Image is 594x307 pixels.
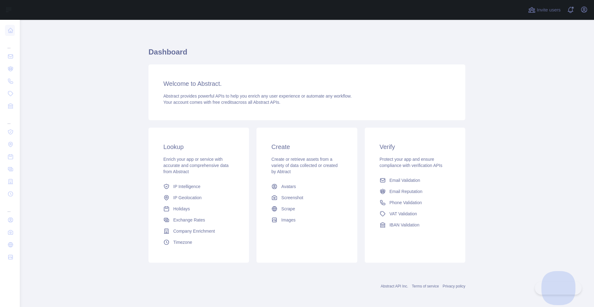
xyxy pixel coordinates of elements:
[269,203,345,214] a: Scrape
[281,206,295,212] span: Scrape
[269,192,345,203] a: Screenshot
[148,47,465,62] h1: Dashboard
[161,226,237,237] a: Company Enrichment
[281,195,303,201] span: Screenshot
[527,5,562,15] button: Invite users
[163,157,229,174] span: Enrich your app or service with accurate and comprehensive data from Abstract
[173,206,190,212] span: Holidays
[163,79,450,88] h3: Welcome to Abstract.
[281,217,295,223] span: Images
[380,143,450,151] h3: Verify
[163,94,352,99] span: Abstract provides powerful APIs to help you enrich any user experience or automate any workflow.
[377,197,453,208] a: Phone Validation
[390,211,417,217] span: VAT Validation
[377,186,453,197] a: Email Reputation
[173,217,205,223] span: Exchange Rates
[377,175,453,186] a: Email Validation
[390,222,420,228] span: IBAN Validation
[390,200,422,206] span: Phone Validation
[173,183,200,190] span: IP Intelligence
[537,7,561,14] span: Invite users
[390,188,423,195] span: Email Reputation
[163,143,234,151] h3: Lookup
[380,157,442,168] span: Protect your app and ensure compliance with verification APIs
[443,284,465,288] a: Privacy policy
[271,143,342,151] h3: Create
[535,282,582,295] iframe: Toggle Customer Support
[269,181,345,192] a: Avatars
[412,284,439,288] a: Terms of service
[281,183,296,190] span: Avatars
[271,157,338,174] span: Create or retrieve assets from a variety of data collected or created by Abtract
[173,228,215,234] span: Company Enrichment
[161,203,237,214] a: Holidays
[390,177,420,183] span: Email Validation
[161,237,237,248] a: Timezone
[161,181,237,192] a: IP Intelligence
[213,100,234,105] span: free credits
[161,214,237,226] a: Exchange Rates
[377,208,453,219] a: VAT Validation
[163,100,280,105] span: Your account comes with across all Abstract APIs.
[5,113,15,125] div: ...
[173,195,202,201] span: IP Geolocation
[381,284,408,288] a: Abstract API Inc.
[377,219,453,230] a: IBAN Validation
[161,192,237,203] a: IP Geolocation
[5,201,15,213] div: ...
[173,239,192,245] span: Timezone
[5,37,15,50] div: ...
[269,214,345,226] a: Images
